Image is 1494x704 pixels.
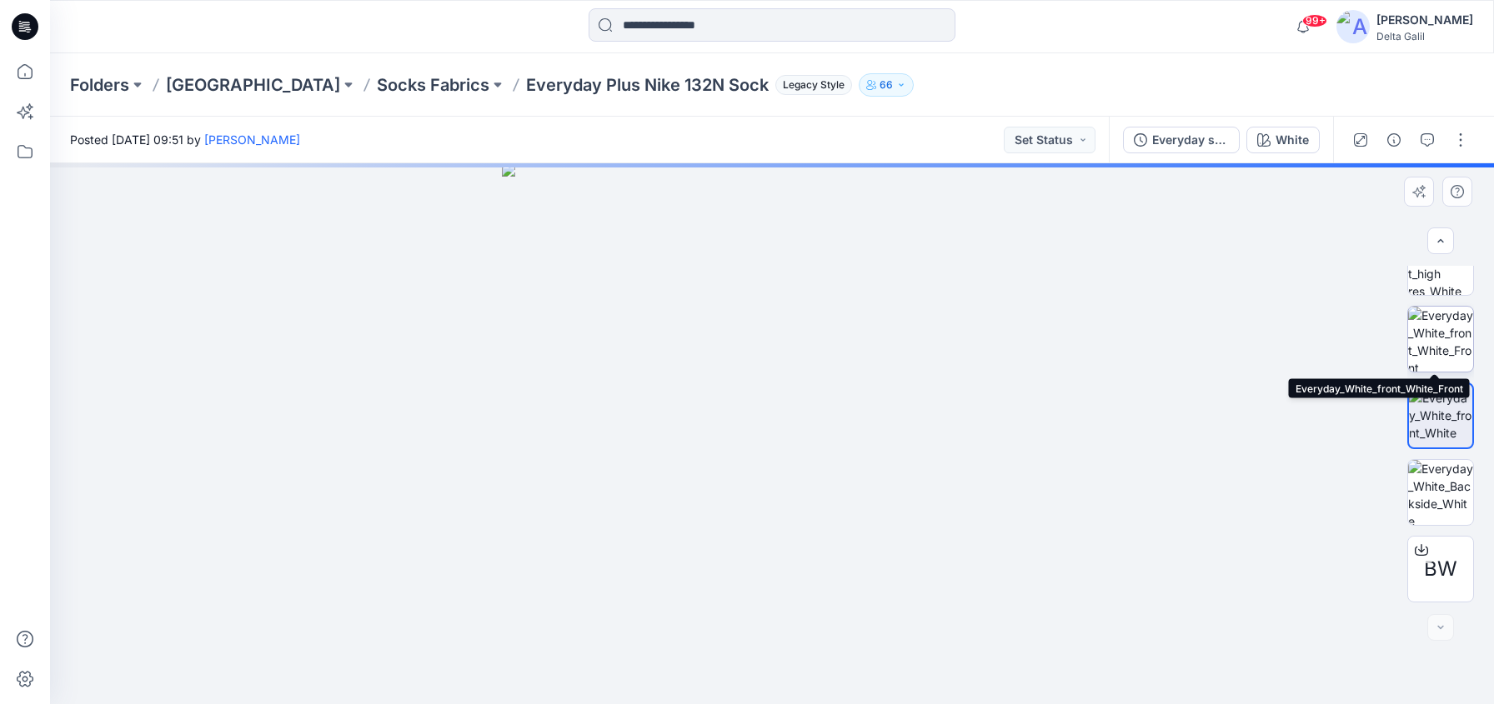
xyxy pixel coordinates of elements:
[377,73,489,97] a: Socks Fabrics
[1381,127,1407,153] button: Details
[859,73,914,97] button: 66
[1336,10,1370,43] img: avatar
[1302,14,1327,27] span: 99+
[1408,460,1473,525] img: Everyday_White_Backside_White
[1409,389,1472,442] img: Everyday_White_front_White
[526,73,769,97] p: Everyday Plus Nike 132N Sock
[1376,10,1473,30] div: [PERSON_NAME]
[880,76,893,94] p: 66
[1424,554,1457,584] span: BW
[1246,127,1320,153] button: White
[166,73,340,97] a: [GEOGRAPHIC_DATA]
[1408,307,1473,372] img: Everyday_White_front_White_Front
[1123,127,1240,153] button: Everyday sock
[70,131,300,148] span: Posted [DATE] 09:51 by
[70,73,129,97] a: Folders
[1276,131,1309,149] div: White
[204,132,300,147] a: [PERSON_NAME]
[1152,131,1229,149] div: Everyday sock
[1376,30,1473,42] div: Delta Galil
[775,75,852,95] span: Legacy Style
[502,163,1043,704] img: eyJhbGciOiJIUzI1NiIsImtpZCI6IjAiLCJzbHQiOiJzZXMiLCJ0eXAiOiJKV1QifQ.eyJkYXRhIjp7InR5cGUiOiJzdG9yYW...
[769,73,852,97] button: Legacy Style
